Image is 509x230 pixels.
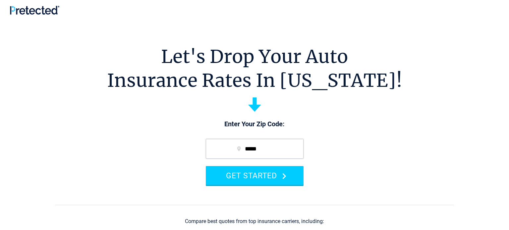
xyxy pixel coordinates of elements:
[107,45,402,92] h1: Let's Drop Your Auto Insurance Rates In [US_STATE]!
[10,6,59,15] img: Pretected Logo
[206,166,304,185] button: GET STARTED
[185,218,324,224] div: Compare best quotes from top insurance carriers, including:
[199,120,310,129] p: Enter Your Zip Code:
[206,139,304,159] input: zip code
